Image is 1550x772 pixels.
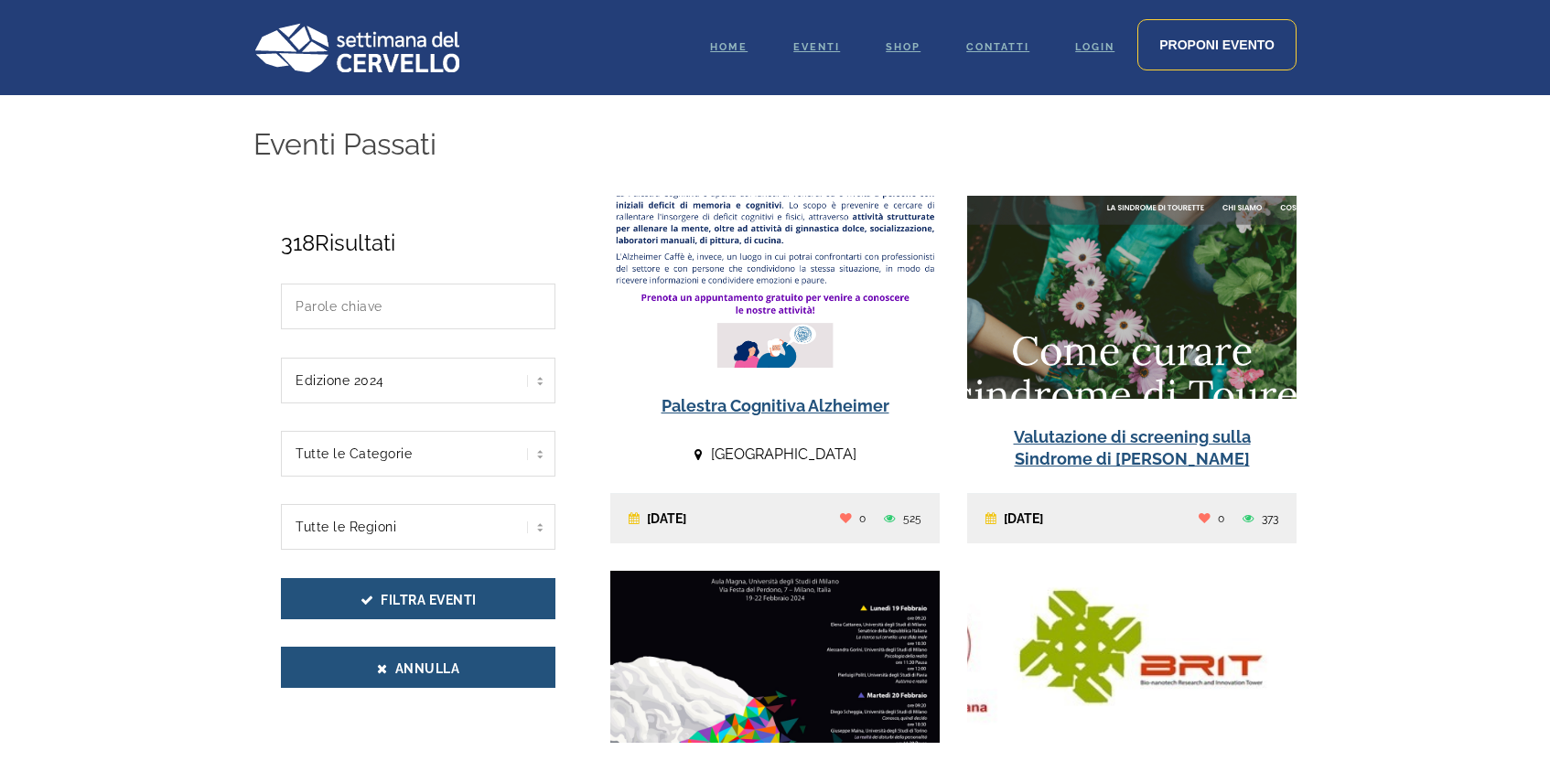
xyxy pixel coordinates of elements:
[886,41,920,53] span: Shop
[966,41,1029,53] span: Contatti
[281,647,555,688] button: Annulla
[710,41,748,53] span: Home
[793,41,840,53] span: Eventi
[281,578,555,619] button: Filtra Eventi
[281,284,555,329] input: Parole chiave
[253,23,459,72] img: Logo
[1075,41,1114,53] span: Login
[1159,38,1275,52] span: Proponi evento
[253,123,436,166] h4: Eventi Passati
[281,358,555,403] select: selected='selected'
[281,230,315,256] span: 318
[281,221,395,265] span: Risultati
[1137,19,1297,70] a: Proponi evento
